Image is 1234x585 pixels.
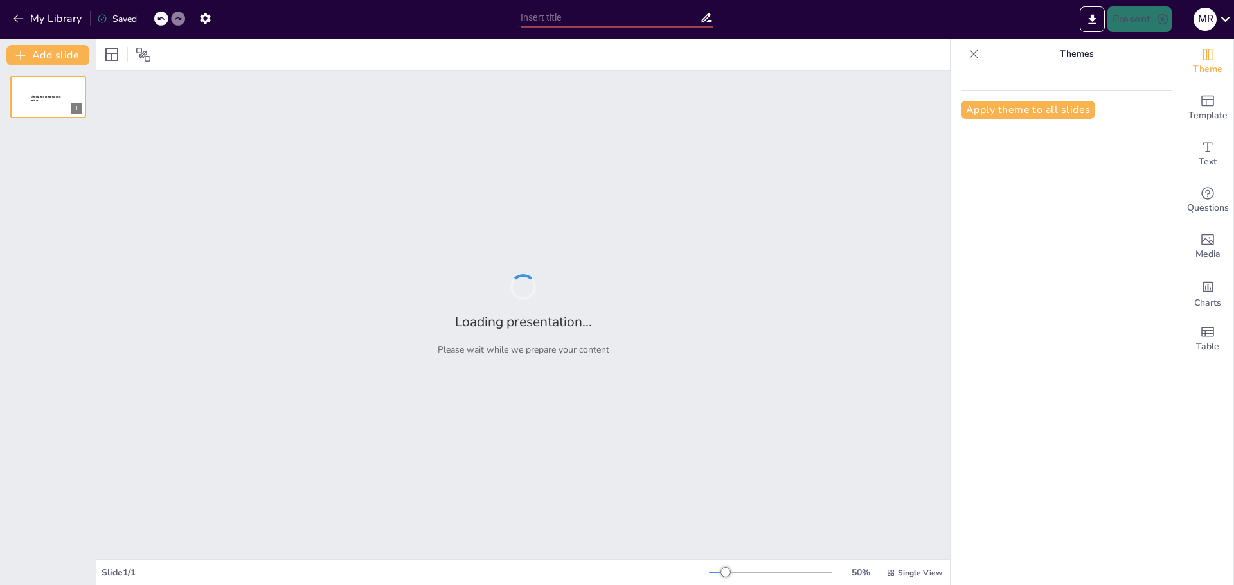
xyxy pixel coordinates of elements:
[1182,223,1233,270] div: Add images, graphics, shapes or video
[1195,247,1221,261] span: Media
[1196,340,1219,354] span: Table
[1194,296,1221,310] span: Charts
[1182,85,1233,131] div: Add ready made slides
[438,344,609,356] p: Please wait while we prepare your content
[1182,177,1233,223] div: Get real-time input from your audience
[898,568,942,578] span: Single View
[1182,270,1233,316] div: Add charts and graphs
[6,45,89,65] button: Add slide
[136,47,151,62] span: Position
[1182,131,1233,177] div: Add text boxes
[961,101,1095,119] button: Apply theme to all slides
[102,566,709,579] div: Slide 1 / 1
[845,566,876,579] div: 50 %
[1199,155,1217,169] span: Text
[10,76,86,118] div: 1
[455,313,592,331] h2: Loading presentation...
[1107,6,1172,32] button: Present
[71,103,82,114] div: 1
[1187,201,1229,215] span: Questions
[1188,109,1228,123] span: Template
[10,8,87,29] button: My Library
[984,39,1169,69] p: Themes
[521,8,700,27] input: Insert title
[97,13,137,25] div: Saved
[102,44,122,65] div: Layout
[1182,316,1233,362] div: Add a table
[1080,6,1105,32] button: Export to PowerPoint
[31,95,60,102] span: Sendsteps presentation editor
[1194,6,1217,32] button: M R
[1182,39,1233,85] div: Change the overall theme
[1193,62,1222,76] span: Theme
[1194,8,1217,31] div: M R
